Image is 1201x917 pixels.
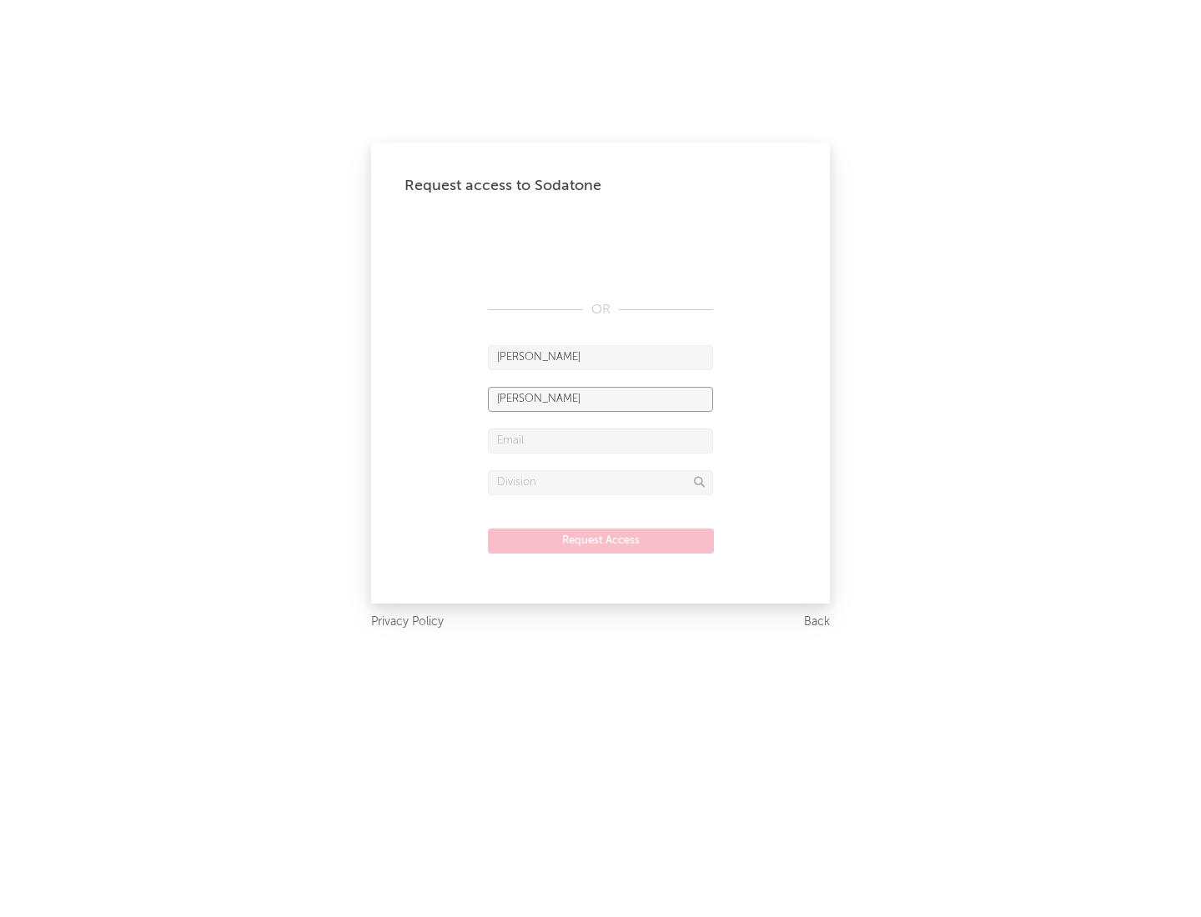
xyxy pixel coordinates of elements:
[488,428,713,453] input: Email
[488,470,713,495] input: Division
[488,300,713,320] div: OR
[804,612,830,633] a: Back
[371,612,444,633] a: Privacy Policy
[488,387,713,412] input: Last Name
[405,176,796,196] div: Request access to Sodatone
[488,529,714,554] button: Request Access
[488,345,713,370] input: First Name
